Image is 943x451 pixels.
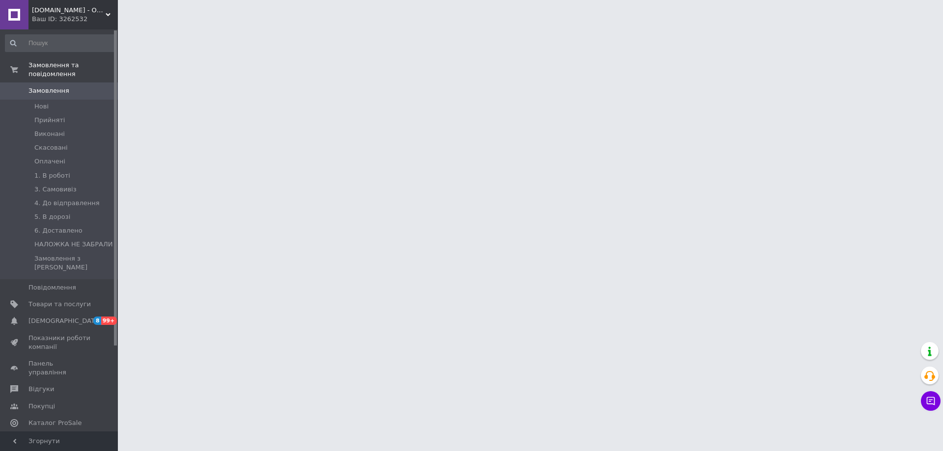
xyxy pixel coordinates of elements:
span: Виконані [34,130,65,138]
span: Ledaagro.Shop - Онлайн-супермаркет товарів для саду та городу [32,6,106,15]
span: Прийняті [34,116,65,125]
span: Товари та послуги [28,300,91,309]
span: Каталог ProSale [28,419,82,427]
span: Оплачені [34,157,65,166]
span: Панель управління [28,359,91,377]
span: 6. Доставлено [34,226,83,235]
div: Ваш ID: 3262532 [32,15,118,24]
button: Чат з покупцем [921,391,941,411]
span: 99+ [101,317,117,325]
span: Скасовані [34,143,68,152]
span: 1. В роботі [34,171,70,180]
span: [DEMOGRAPHIC_DATA] [28,317,101,325]
span: 5. В дорозі [34,212,70,221]
span: 4. До відправлення [34,199,100,208]
span: Відгуки [28,385,54,394]
span: 3. Самовивіз [34,185,77,194]
input: Пошук [5,34,116,52]
span: 8 [93,317,101,325]
span: Покупці [28,402,55,411]
span: НАЛОЖКА НЕ ЗАБРАЛИ [34,240,112,249]
span: Замовлення та повідомлення [28,61,118,79]
span: Повідомлення [28,283,76,292]
span: Показники роботи компанії [28,334,91,351]
span: Замовлення з [PERSON_NAME] [34,254,115,272]
span: Нові [34,102,49,111]
span: Замовлення [28,86,69,95]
